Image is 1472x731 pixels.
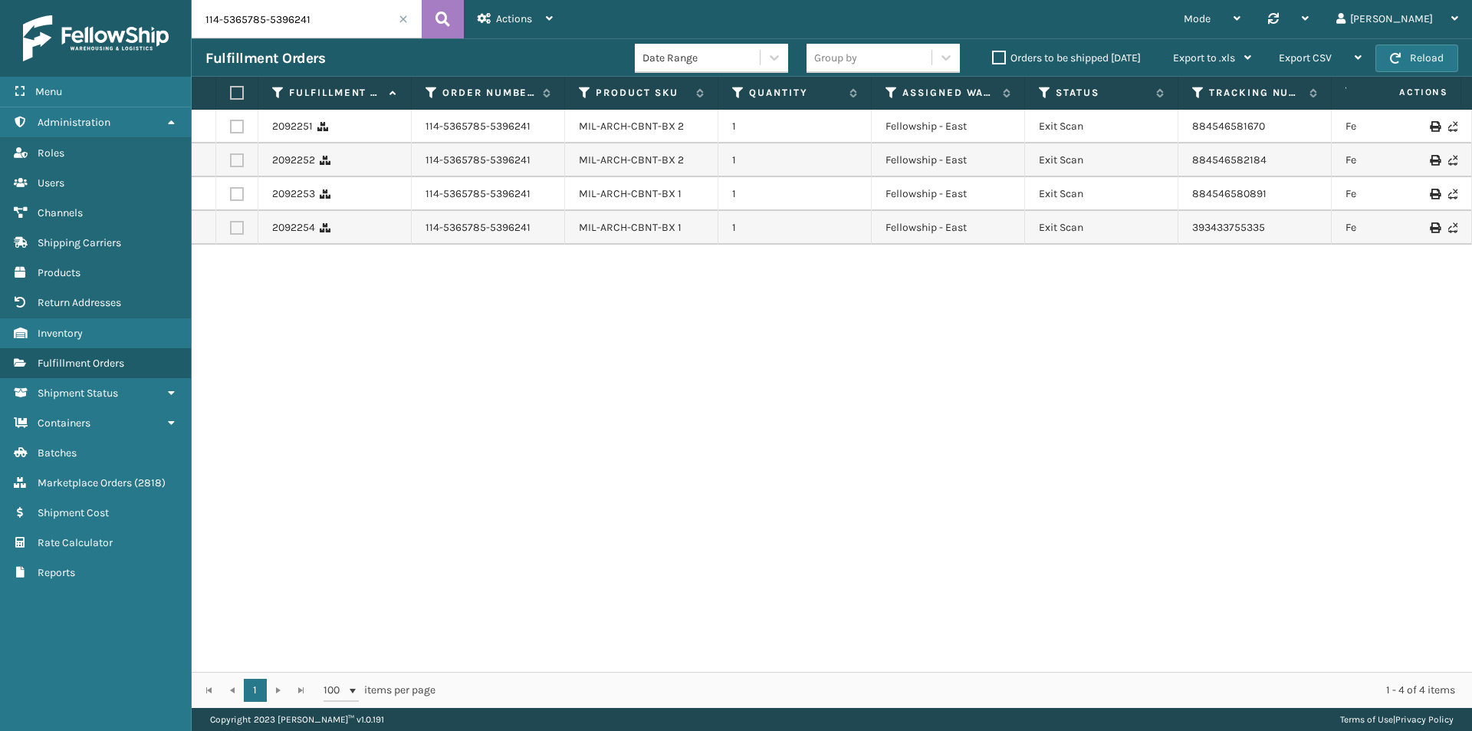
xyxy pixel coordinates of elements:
[1025,143,1178,177] td: Exit Scan
[1025,177,1178,211] td: Exit Scan
[1184,12,1211,25] span: Mode
[1430,222,1439,233] i: Print Label
[718,143,872,177] td: 1
[210,708,384,731] p: Copyright 2023 [PERSON_NAME]™ v 1.0.191
[289,86,382,100] label: Fulfillment Order Id
[38,446,77,459] span: Batches
[1448,189,1457,199] i: Never Shipped
[1279,51,1332,64] span: Export CSV
[205,49,325,68] h3: Fulfillment Orders
[38,327,83,340] span: Inventory
[1395,714,1454,725] a: Privacy Policy
[38,357,124,370] span: Fulfillment Orders
[1448,222,1457,233] i: Never Shipped
[244,679,267,702] a: 1
[579,153,684,166] a: MIL-ARCH-CBNT-BX 2
[38,266,80,279] span: Products
[1192,120,1265,133] a: 884546581670
[272,186,315,202] a: 2092253
[1430,121,1439,132] i: Print Label
[38,566,75,579] span: Reports
[457,683,1455,698] div: 1 - 4 of 4 items
[1192,221,1265,234] a: 393433755335
[1430,189,1439,199] i: Print Label
[1056,86,1148,100] label: Status
[1192,153,1267,166] a: 884546582184
[1448,155,1457,166] i: Never Shipped
[38,296,121,309] span: Return Addresses
[38,417,90,430] span: Containers
[134,476,166,489] span: ( 2818 )
[23,15,169,61] img: logo
[814,50,857,66] div: Group by
[579,221,682,234] a: MIL-ARCH-CBNT-BX 1
[1340,708,1454,731] div: |
[426,153,531,168] a: 114-5365785-5396241
[1192,187,1267,200] a: 884546580891
[38,116,110,129] span: Administration
[38,236,121,249] span: Shipping Carriers
[596,86,688,100] label: Product SKU
[38,387,118,400] span: Shipment Status
[38,536,113,549] span: Rate Calculator
[718,110,872,143] td: 1
[426,186,531,202] a: 114-5365785-5396241
[1448,121,1457,132] i: Never Shipped
[324,683,347,698] span: 100
[749,86,842,100] label: Quantity
[442,86,535,100] label: Order Number
[1430,155,1439,166] i: Print Label
[642,50,761,66] div: Date Range
[1173,51,1235,64] span: Export to .xls
[1375,44,1458,72] button: Reload
[579,120,684,133] a: MIL-ARCH-CBNT-BX 2
[1340,714,1393,725] a: Terms of Use
[38,506,109,519] span: Shipment Cost
[1025,110,1178,143] td: Exit Scan
[38,206,83,219] span: Channels
[426,119,531,134] a: 114-5365785-5396241
[38,476,132,489] span: Marketplace Orders
[272,119,313,134] a: 2092251
[496,12,532,25] span: Actions
[272,153,315,168] a: 2092252
[902,86,995,100] label: Assigned Warehouse
[272,220,315,235] a: 2092254
[872,177,1025,211] td: Fellowship - East
[579,187,682,200] a: MIL-ARCH-CBNT-BX 1
[992,51,1141,64] label: Orders to be shipped [DATE]
[872,211,1025,245] td: Fellowship - East
[1025,211,1178,245] td: Exit Scan
[872,110,1025,143] td: Fellowship - East
[38,176,64,189] span: Users
[872,143,1025,177] td: Fellowship - East
[426,220,531,235] a: 114-5365785-5396241
[718,177,872,211] td: 1
[38,147,64,160] span: Roles
[324,679,435,702] span: items per page
[35,85,62,98] span: Menu
[718,211,872,245] td: 1
[1209,86,1302,100] label: Tracking Number
[1351,80,1457,105] span: Actions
